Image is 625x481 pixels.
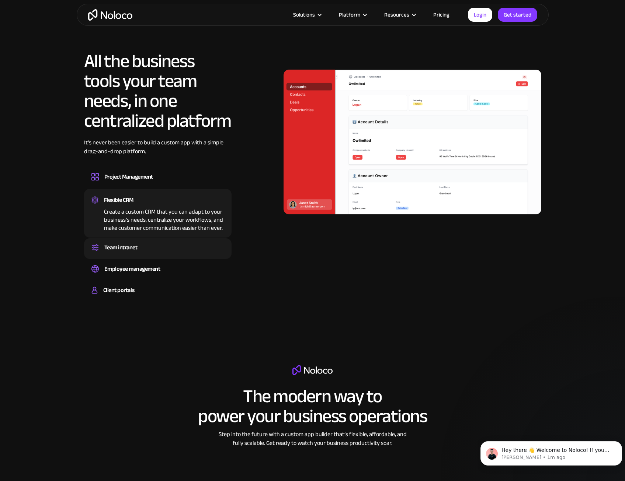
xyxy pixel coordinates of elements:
[91,296,224,298] div: Build a secure, fully-branded, and personalized client portal that lets your customers self-serve.
[103,285,134,296] div: Client portals
[215,430,410,447] div: Step into the future with a custom app builder that’s flexible, affordable, and fully scalable. G...
[104,263,160,274] div: Employee management
[498,8,537,22] a: Get started
[91,253,224,255] div: Set up a central space for your team to collaborate, share information, and stay up to date on co...
[330,10,375,20] div: Platform
[468,8,492,22] a: Login
[84,51,232,131] h2: All the business tools your team needs, in one centralized platform
[84,138,232,167] div: It’s never been easier to build a custom app with a simple drag-and-drop platform.
[88,9,132,21] a: home
[91,274,224,277] div: Easily manage employee information, track performance, and handle HR tasks from a single platform.
[91,182,224,185] div: Design custom project management tools to speed up workflows, track progress, and optimize your t...
[104,171,153,182] div: Project Management
[104,194,133,206] div: Flexible CRM
[91,206,224,232] div: Create a custom CRM that you can adapt to your business’s needs, centralize your workflows, and m...
[384,10,409,20] div: Resources
[293,10,315,20] div: Solutions
[198,386,427,426] h2: The modern way to power your business operations
[424,10,459,20] a: Pricing
[375,10,424,20] div: Resources
[339,10,360,20] div: Platform
[104,242,138,253] div: Team intranet
[284,10,330,20] div: Solutions
[478,426,625,477] iframe: Intercom notifications message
